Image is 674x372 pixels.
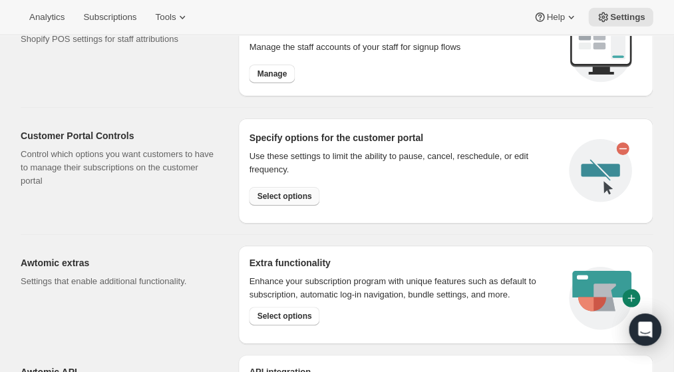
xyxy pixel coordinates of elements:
div: Use these settings to limit the ability to pause, cancel, reschedule, or edit frequency. [249,150,558,176]
button: Select options [249,187,319,206]
button: Settings [588,8,653,27]
span: Select options [257,191,311,202]
h2: Customer Portal Controls [21,129,217,142]
span: Tools [155,12,176,23]
button: Select options [249,307,319,325]
h2: Awtomic extras [21,256,217,270]
p: Enhance your subscription program with unique features such as default to subscription, automatic... [249,275,553,301]
span: Settings [609,12,645,23]
span: Select options [257,311,311,321]
button: Analytics [21,8,73,27]
h2: Specify options for the customer portal [249,131,558,144]
button: Subscriptions [75,8,144,27]
p: Control which options you want customers to have to manage their subscriptions on the customer po... [21,148,217,188]
button: Help [525,8,586,27]
span: Manage [257,69,287,79]
p: Manage the staff accounts of your staff for signup flows [249,41,558,54]
h2: Extra functionality [249,256,330,270]
span: Subscriptions [83,12,136,23]
p: Settings that enable additional functionality. [21,275,217,288]
div: Open Intercom Messenger [629,313,661,345]
span: Analytics [29,12,65,23]
span: Help [546,12,564,23]
button: Tools [147,8,197,27]
p: Shopify POS settings for staff attributions [21,33,217,46]
button: Manage [249,65,295,83]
